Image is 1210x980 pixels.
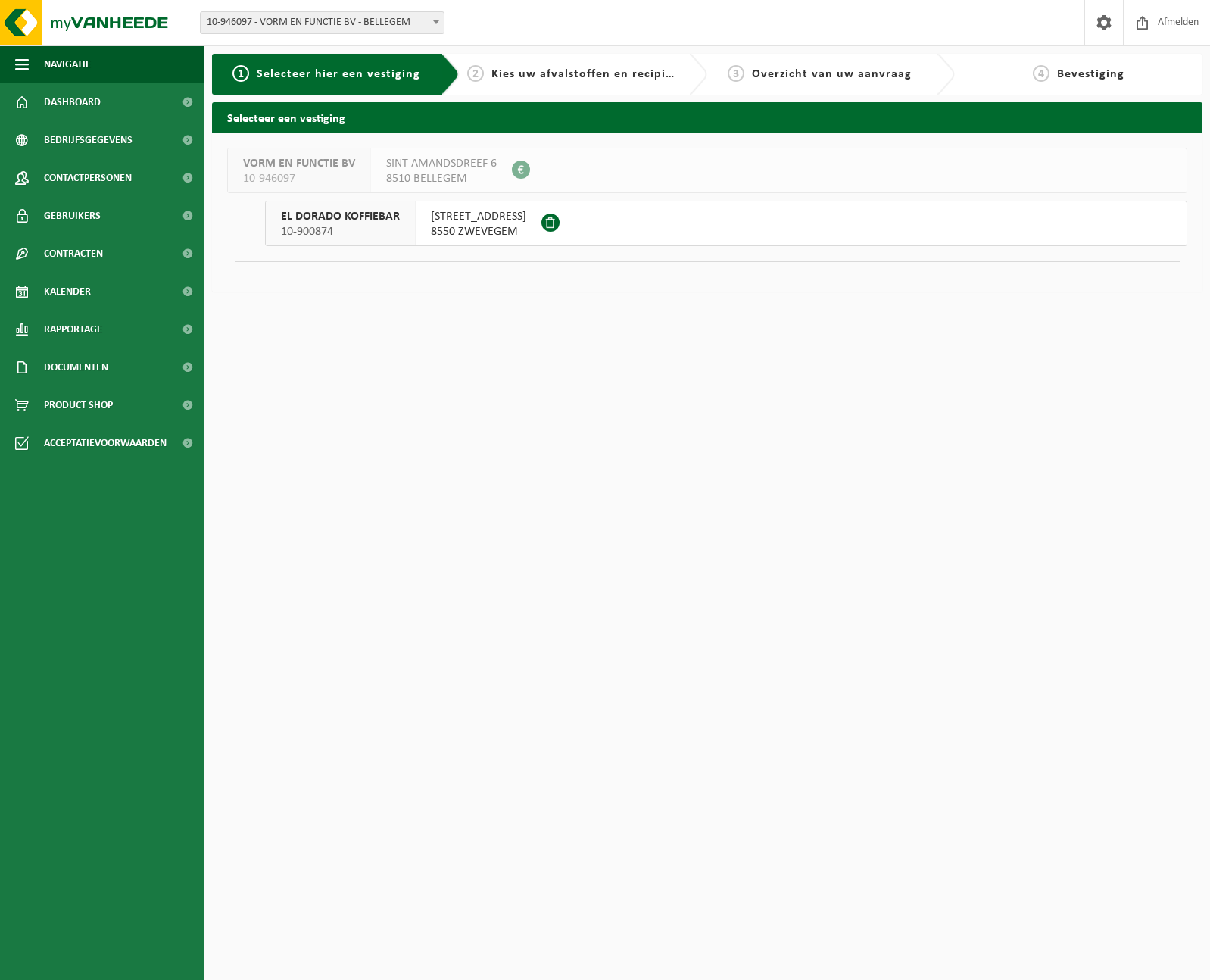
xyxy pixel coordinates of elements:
span: Contactpersonen [44,159,132,197]
span: Selecteer hier een vestiging [257,68,420,80]
span: [STREET_ADDRESS] [431,209,526,224]
span: 8510 BELLEGEM [386,171,497,186]
span: 10-946097 - VORM EN FUNCTIE BV - BELLEGEM [201,12,444,33]
span: 10-946097 - VORM EN FUNCTIE BV - BELLEGEM [200,11,444,34]
span: 4 [1033,65,1049,82]
span: Bevestiging [1057,68,1124,80]
span: Documenten [44,348,108,386]
span: 10-946097 [243,171,355,186]
span: Rapportage [44,311,102,348]
span: Dashboard [44,83,101,121]
span: Bedrijfsgegevens [44,121,133,159]
span: SINT-AMANDSDREEF 6 [386,156,497,171]
span: 2 [467,65,484,82]
span: Navigatie [44,45,91,83]
button: EL DORADO KOFFIEBAR 10-900874 [STREET_ADDRESS]8550 ZWEVEGEM [265,201,1187,246]
span: Overzicht van uw aanvraag [752,68,912,80]
span: 1 [232,65,249,82]
span: 8550 ZWEVEGEM [431,224,526,239]
span: VORM EN FUNCTIE BV [243,156,355,171]
h2: Selecteer een vestiging [212,102,1202,132]
span: EL DORADO KOFFIEBAR [281,209,400,224]
span: Product Shop [44,386,113,424]
span: 3 [728,65,744,82]
span: Kalender [44,273,91,311]
span: Contracten [44,235,103,273]
span: 10-900874 [281,224,400,239]
span: Acceptatievoorwaarden [44,424,167,462]
span: Gebruikers [44,197,101,235]
span: Kies uw afvalstoffen en recipiënten [491,68,700,80]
